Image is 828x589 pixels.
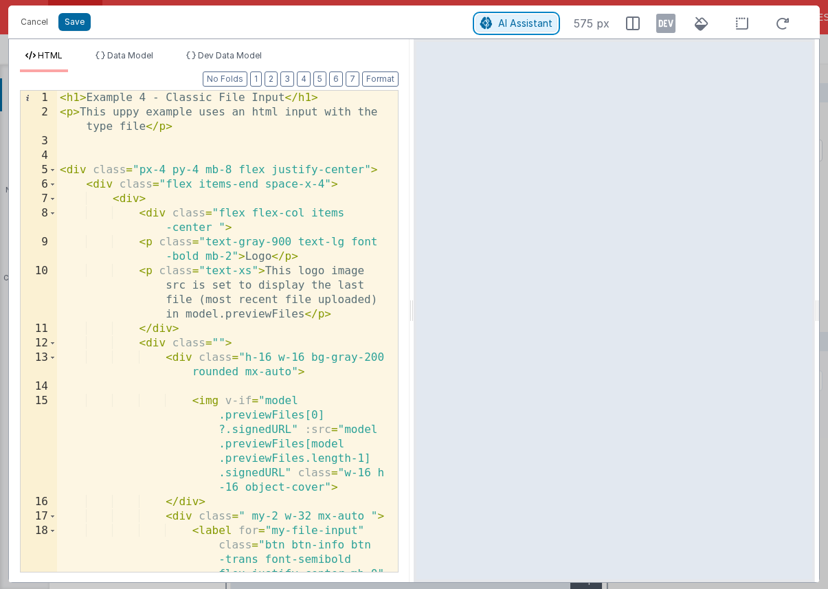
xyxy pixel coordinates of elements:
[313,71,326,87] button: 5
[498,17,552,29] span: AI Assistant
[21,148,57,163] div: 4
[14,12,55,32] button: Cancel
[21,105,57,134] div: 2
[21,264,57,322] div: 10
[329,71,343,87] button: 6
[250,71,262,87] button: 1
[21,235,57,264] div: 9
[280,71,294,87] button: 3
[346,71,359,87] button: 7
[362,71,399,87] button: Format
[21,134,57,148] div: 3
[574,15,609,32] span: 575 px
[107,50,153,60] span: Data Model
[21,192,57,206] div: 7
[21,509,57,524] div: 17
[21,322,57,336] div: 11
[297,71,311,87] button: 4
[21,394,57,495] div: 15
[21,336,57,351] div: 12
[21,177,57,192] div: 6
[475,14,557,32] button: AI Assistant
[265,71,278,87] button: 2
[198,50,262,60] span: Dev Data Model
[21,163,57,177] div: 5
[21,206,57,235] div: 8
[21,379,57,394] div: 14
[58,13,91,31] button: Save
[203,71,247,87] button: No Folds
[21,91,57,105] div: 1
[38,50,63,60] span: HTML
[21,495,57,509] div: 16
[21,351,57,379] div: 13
